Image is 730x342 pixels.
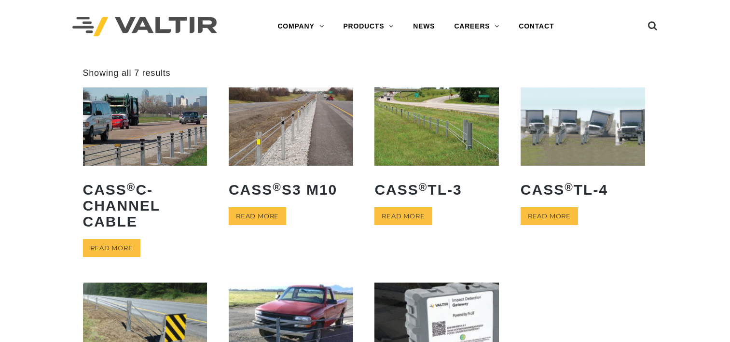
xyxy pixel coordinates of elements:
[521,207,578,225] a: Read more about “CASS® TL-4”
[565,181,574,193] sup: ®
[229,174,353,205] h2: CASS S3 M10
[83,87,207,236] a: CASS®C-Channel Cable
[403,17,444,36] a: NEWS
[333,17,403,36] a: PRODUCTS
[374,207,432,225] a: Read more about “CASS® TL-3”
[268,17,333,36] a: COMPANY
[374,87,499,204] a: CASS®TL-3
[83,174,207,237] h2: CASS C-Channel Cable
[229,87,353,204] a: CASS®S3 M10
[419,181,428,193] sup: ®
[444,17,509,36] a: CAREERS
[127,181,136,193] sup: ®
[509,17,564,36] a: CONTACT
[83,239,140,257] a: Read more about “CASS® C-Channel Cable”
[521,87,645,204] a: CASS®TL-4
[374,174,499,205] h2: CASS TL-3
[72,17,217,37] img: Valtir
[83,68,171,79] p: Showing all 7 results
[273,181,282,193] sup: ®
[521,174,645,205] h2: CASS TL-4
[229,207,286,225] a: Read more about “CASS® S3 M10”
